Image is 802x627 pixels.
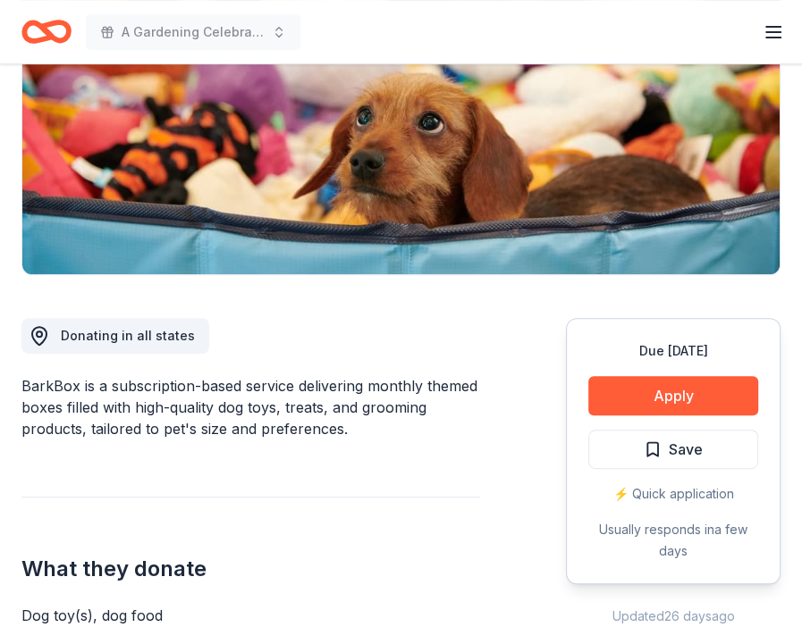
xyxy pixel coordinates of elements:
[669,438,703,461] span: Save
[21,555,480,583] h2: What they donate
[588,483,758,505] div: ⚡️ Quick application
[588,340,758,362] div: Due [DATE]
[21,375,480,439] div: BarkBox is a subscription-based service delivering monthly themed boxes filled with high-quality ...
[588,376,758,415] button: Apply
[86,14,300,50] button: A Gardening Celebration, Fall Festival of Plants & Learning | 2025
[61,328,195,343] span: Donating in all states
[21,11,72,53] a: Home
[566,606,781,627] div: Updated 26 days ago
[588,519,758,562] div: Usually responds in a few days
[588,430,758,469] button: Save
[122,21,265,43] span: A Gardening Celebration, Fall Festival of Plants & Learning | 2025
[21,605,480,626] div: Dog toy(s), dog food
